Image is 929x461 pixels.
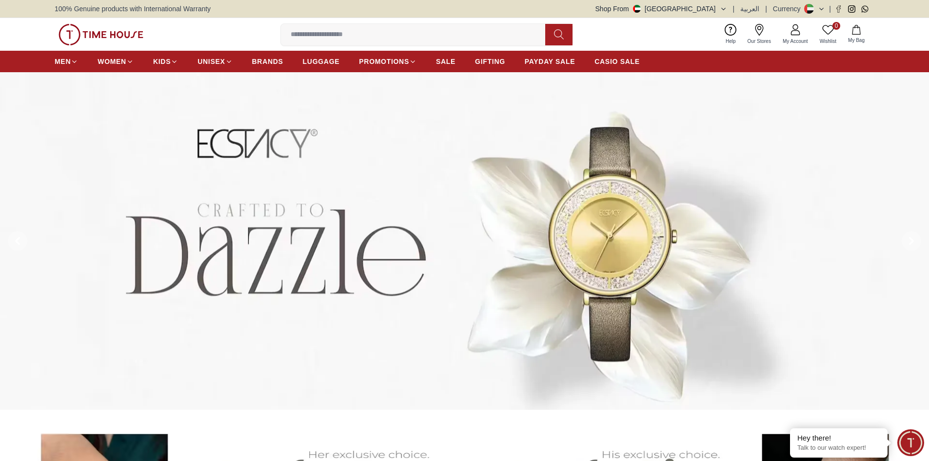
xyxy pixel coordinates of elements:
[740,4,759,14] button: العربية
[779,38,812,45] span: My Account
[844,37,869,44] span: My Bag
[198,57,225,66] span: UNISEX
[832,22,840,30] span: 0
[436,53,455,70] a: SALE
[722,38,740,45] span: Help
[475,53,505,70] a: GIFTING
[55,4,211,14] span: 100% Genuine products with International Warranty
[59,24,143,45] img: ...
[595,4,727,14] button: Shop From[GEOGRAPHIC_DATA]
[594,53,640,70] a: CASIO SALE
[303,57,340,66] span: LUGGAGE
[198,53,232,70] a: UNISEX
[773,4,805,14] div: Currency
[861,5,869,13] a: Whatsapp
[829,4,831,14] span: |
[897,429,924,456] div: Chat Widget
[252,53,283,70] a: BRANDS
[842,23,870,46] button: My Bag
[633,5,641,13] img: United Arab Emirates
[594,57,640,66] span: CASIO SALE
[733,4,735,14] span: |
[742,22,777,47] a: Our Stores
[303,53,340,70] a: LUGGAGE
[797,433,880,443] div: Hey there!
[55,53,78,70] a: MEN
[153,57,171,66] span: KIDS
[525,53,575,70] a: PAYDAY SALE
[744,38,775,45] span: Our Stores
[848,5,855,13] a: Instagram
[797,444,880,452] p: Talk to our watch expert!
[252,57,283,66] span: BRANDS
[835,5,842,13] a: Facebook
[55,57,71,66] span: MEN
[98,53,134,70] a: WOMEN
[720,22,742,47] a: Help
[816,38,840,45] span: Wishlist
[98,57,126,66] span: WOMEN
[153,53,178,70] a: KIDS
[359,53,416,70] a: PROMOTIONS
[525,57,575,66] span: PAYDAY SALE
[359,57,409,66] span: PROMOTIONS
[436,57,455,66] span: SALE
[475,57,505,66] span: GIFTING
[765,4,767,14] span: |
[814,22,842,47] a: 0Wishlist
